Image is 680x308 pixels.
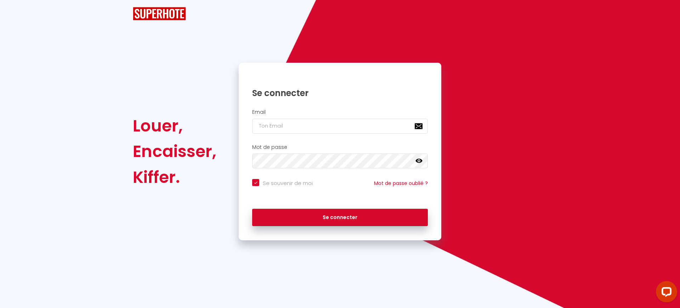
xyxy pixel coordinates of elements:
input: Ton Email [252,119,428,134]
button: Se connecter [252,209,428,226]
img: SuperHote logo [133,7,186,20]
div: Encaisser, [133,139,216,164]
iframe: LiveChat chat widget [650,278,680,308]
a: Mot de passe oublié ? [374,180,428,187]
h2: Mot de passe [252,144,428,150]
div: Kiffer. [133,164,216,190]
h1: Se connecter [252,88,428,99]
h2: Email [252,109,428,115]
div: Louer, [133,113,216,139]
